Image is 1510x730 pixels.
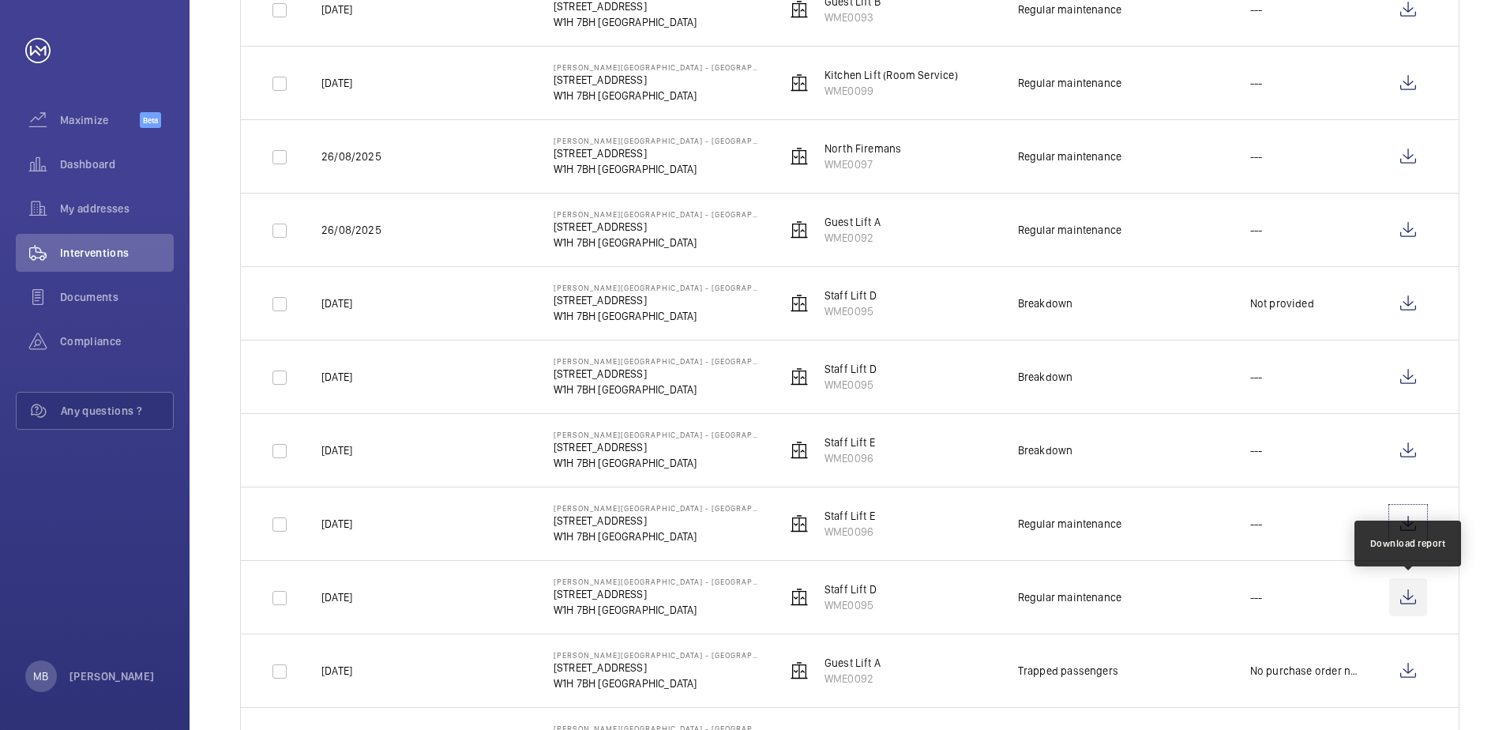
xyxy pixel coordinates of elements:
p: W1H 7BH [GEOGRAPHIC_DATA] [554,382,761,397]
img: elevator.svg [790,294,809,313]
p: W1H 7BH [GEOGRAPHIC_DATA] [554,602,761,618]
p: W1H 7BH [GEOGRAPHIC_DATA] [554,308,761,324]
p: Guest Lift A [824,214,881,230]
span: Maximize [60,112,140,128]
img: elevator.svg [790,73,809,92]
p: WME0092 [824,671,881,687]
p: No purchase order number. [1250,663,1364,679]
p: North Firemans [824,141,902,156]
img: elevator.svg [790,147,809,166]
p: [PERSON_NAME][GEOGRAPHIC_DATA] - [GEOGRAPHIC_DATA] [554,430,761,439]
p: --- [1250,75,1263,91]
p: WME0099 [824,83,958,99]
p: WME0093 [824,9,881,25]
p: [DATE] [321,442,352,458]
p: [STREET_ADDRESS] [554,219,761,235]
p: W1H 7BH [GEOGRAPHIC_DATA] [554,14,761,30]
div: Regular maintenance [1018,75,1121,91]
p: W1H 7BH [GEOGRAPHIC_DATA] [554,675,761,691]
div: Regular maintenance [1018,516,1121,532]
div: Regular maintenance [1018,2,1121,17]
img: elevator.svg [790,588,809,607]
p: WME0095 [824,597,877,613]
p: [STREET_ADDRESS] [554,439,761,455]
div: Breakdown [1018,442,1073,458]
p: [STREET_ADDRESS] [554,660,761,675]
p: Staff Lift D [824,581,877,597]
span: Any questions ? [61,403,173,419]
p: WME0092 [824,230,881,246]
img: elevator.svg [790,661,809,680]
p: [DATE] [321,2,352,17]
div: Breakdown [1018,295,1073,311]
p: [DATE] [321,516,352,532]
p: Staff Lift E [824,435,875,450]
p: --- [1250,149,1263,164]
p: 26/08/2025 [321,222,381,238]
p: [STREET_ADDRESS] [554,72,761,88]
p: [PERSON_NAME][GEOGRAPHIC_DATA] - [GEOGRAPHIC_DATA] [554,136,761,145]
span: Beta [140,112,161,128]
span: Dashboard [60,156,174,172]
p: --- [1250,369,1263,385]
p: MB [33,668,48,684]
p: --- [1250,222,1263,238]
p: Kitchen Lift (Room Service) [824,67,958,83]
p: Staff Lift D [824,288,877,303]
p: --- [1250,2,1263,17]
img: elevator.svg [790,514,809,533]
span: Interventions [60,245,174,261]
p: [DATE] [321,369,352,385]
p: [DATE] [321,663,352,679]
p: W1H 7BH [GEOGRAPHIC_DATA] [554,161,761,177]
p: W1H 7BH [GEOGRAPHIC_DATA] [554,88,761,103]
p: [DATE] [321,75,352,91]
img: elevator.svg [790,441,809,460]
p: W1H 7BH [GEOGRAPHIC_DATA] [554,235,761,250]
p: [PERSON_NAME][GEOGRAPHIC_DATA] - [GEOGRAPHIC_DATA] [554,356,761,366]
p: --- [1250,516,1263,532]
p: [STREET_ADDRESS] [554,366,761,382]
p: [STREET_ADDRESS] [554,513,761,529]
img: elevator.svg [790,220,809,239]
p: --- [1250,589,1263,605]
p: [STREET_ADDRESS] [554,586,761,602]
p: Guest Lift A [824,655,881,671]
p: [PERSON_NAME][GEOGRAPHIC_DATA] - [GEOGRAPHIC_DATA] [554,209,761,219]
p: [PERSON_NAME][GEOGRAPHIC_DATA] - [GEOGRAPHIC_DATA] [554,650,761,660]
p: [PERSON_NAME][GEOGRAPHIC_DATA] - [GEOGRAPHIC_DATA] [554,283,761,292]
p: [PERSON_NAME] [69,668,155,684]
p: WME0097 [824,156,902,172]
p: W1H 7BH [GEOGRAPHIC_DATA] [554,455,761,471]
div: Regular maintenance [1018,222,1121,238]
div: Regular maintenance [1018,149,1121,164]
span: Documents [60,289,174,305]
p: WME0096 [824,524,875,540]
div: Regular maintenance [1018,589,1121,605]
p: [DATE] [321,589,352,605]
p: [PERSON_NAME][GEOGRAPHIC_DATA] - [GEOGRAPHIC_DATA] [554,62,761,72]
p: [PERSON_NAME][GEOGRAPHIC_DATA] - [GEOGRAPHIC_DATA] [554,503,761,513]
p: W1H 7BH [GEOGRAPHIC_DATA] [554,529,761,544]
div: Trapped passengers [1018,663,1118,679]
p: 26/08/2025 [321,149,381,164]
p: WME0095 [824,377,877,393]
p: --- [1250,442,1263,458]
p: [DATE] [321,295,352,311]
span: Compliance [60,333,174,349]
p: WME0096 [824,450,875,466]
p: [STREET_ADDRESS] [554,145,761,161]
img: elevator.svg [790,367,809,386]
div: Breakdown [1018,369,1073,385]
span: My addresses [60,201,174,216]
p: [STREET_ADDRESS] [554,292,761,308]
p: [PERSON_NAME][GEOGRAPHIC_DATA] - [GEOGRAPHIC_DATA] [554,577,761,586]
p: Staff Lift D [824,361,877,377]
p: Not provided [1250,295,1314,311]
p: WME0095 [824,303,877,319]
p: Staff Lift E [824,508,875,524]
div: Download report [1370,536,1446,551]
